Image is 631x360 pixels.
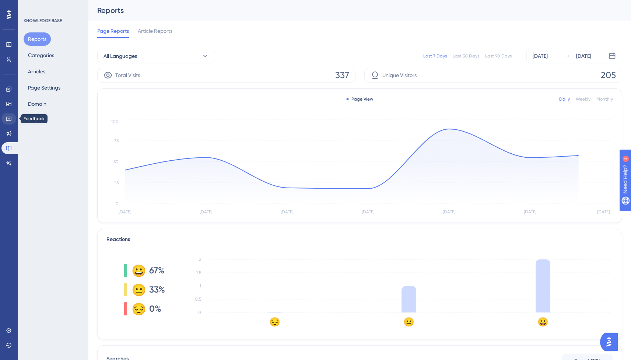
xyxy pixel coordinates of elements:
[576,96,590,102] div: Weekly
[138,27,172,35] span: Article Reports
[113,159,119,164] tspan: 50
[597,209,610,214] tspan: [DATE]
[24,97,51,111] button: Domain
[576,52,591,60] div: [DATE]
[114,138,119,143] tspan: 75
[24,32,51,46] button: Reports
[149,265,165,276] span: 67%
[524,209,536,214] tspan: [DATE]
[601,69,616,81] span: 205
[200,283,201,289] tspan: 1
[111,119,119,124] tspan: 100
[443,209,455,214] tspan: [DATE]
[149,303,161,315] span: 0%
[119,209,131,214] tspan: [DATE]
[335,69,349,81] span: 337
[116,201,119,206] tspan: 0
[106,235,613,244] div: Reactions
[195,297,201,302] tspan: 0.5
[149,284,165,296] span: 33%
[104,52,137,60] span: All Languages
[24,81,65,94] button: Page Settings
[97,27,129,35] span: Page Reports
[485,53,512,59] div: Last 90 Days
[132,265,143,276] div: 😀
[200,209,212,214] tspan: [DATE]
[97,49,215,63] button: All Languages
[600,331,622,353] iframe: UserGuiding AI Assistant Launcher
[51,4,53,10] div: 4
[382,71,417,80] span: Unique Visitors
[533,52,548,60] div: [DATE]
[198,310,201,315] tspan: 0
[24,18,62,24] div: KNOWLEDGE BASE
[453,53,479,59] div: Last 30 Days
[132,284,143,296] div: 😐
[423,53,447,59] div: Last 7 Days
[596,96,613,102] div: Monthly
[559,96,570,102] div: Daily
[269,317,280,327] text: 😔
[346,96,373,102] div: Page View
[115,71,140,80] span: Total Visits
[24,65,50,78] button: Articles
[199,257,201,262] tspan: 2
[114,180,119,185] tspan: 25
[24,113,49,127] button: Access
[537,317,548,327] text: 😀
[132,303,143,315] div: 😔
[17,2,46,11] span: Need Help?
[403,317,414,327] text: 😐
[196,270,201,275] tspan: 1.5
[281,209,293,214] tspan: [DATE]
[362,209,374,214] tspan: [DATE]
[24,49,59,62] button: Categories
[97,5,604,15] div: Reports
